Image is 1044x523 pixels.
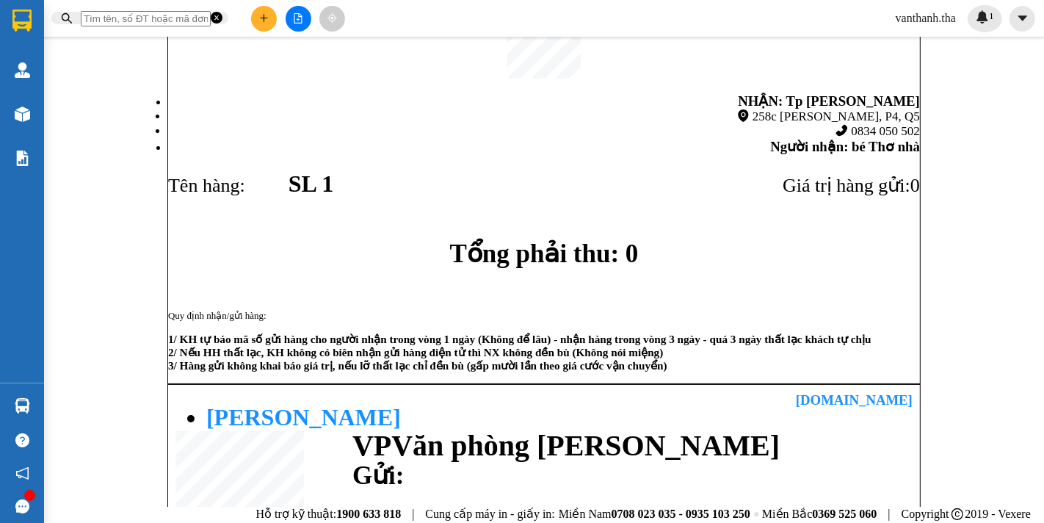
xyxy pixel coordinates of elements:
[352,431,905,461] h1: VP Văn phòng [PERSON_NAME]
[15,62,30,78] img: warehouse-icon
[559,507,750,521] span: Miền Nam
[211,12,222,24] span: close-circle
[989,10,994,21] sup: 1
[259,13,269,23] span: plus
[695,174,920,197] div: Giá trị hàng gửi: 0
[168,124,920,139] li: 0834 050 502
[835,124,848,137] span: phone
[738,93,920,109] b: NHẬN : Tp [PERSON_NAME]
[15,151,30,166] img: solution-icon
[15,398,30,414] img: warehouse-icon
[168,109,920,124] li: 258c [PERSON_NAME], P4, Q5
[888,508,890,521] span: |
[425,507,554,521] span: Cung cấp máy in - giấy in:
[168,333,871,345] strong: 1/ KH tự báo mã số gửi hàng cho người nhận trong vòng 1 ngày (Không để lâu) - nhận hàng trong vòn...
[884,12,968,25] span: vanthanh.tha
[6,507,1031,521] div: Copyright 2019 - Vexere
[951,508,963,520] span: copyright
[168,310,926,372] div: Quy định nhận/gửi hàng :
[412,508,414,521] span: |
[737,109,750,122] span: environment
[251,6,277,32] button: plus
[168,359,667,372] strong: 3/ Hàng gửi không khai báo giá trị, nếu lỡ thất lạc chỉ đền bù (gấp mười lần theo giá cước vận ch...
[81,11,211,26] input: Tìm tên, số ĐT hoặc mã đơn
[15,433,29,447] span: question-circle
[12,10,32,32] img: logo-vxr
[352,461,905,491] h1: Gửi:
[286,6,311,32] button: file-add
[762,507,877,521] span: Miền Bắc
[256,507,402,521] span: Hỗ trợ kỹ thuật:
[754,512,758,516] span: ⚪️
[15,107,30,122] img: warehouse-icon
[770,139,920,154] b: Người nhận : bé Thơ nhà
[15,499,29,513] span: message
[206,404,401,430] b: [PERSON_NAME]
[168,239,920,269] h1: Tổng phải thu: 0
[289,170,695,198] h1: SL 1
[336,508,401,520] strong: 1900 633 818
[319,6,345,32] button: aim
[15,466,29,480] span: notification
[976,10,989,24] img: icon-new-feature
[61,12,73,24] span: search
[812,508,877,520] strong: 0369 525 060
[796,392,913,408] b: [DOMAIN_NAME]
[1009,6,1035,32] button: caret-down
[327,13,337,23] span: aim
[168,346,663,358] strong: 2/ Nếu HH thất lạc, KH không có biên nhận gửi hàng điện tử thì NX không đền bù (Không nói miệng)
[1016,12,1029,25] span: caret-down
[293,13,302,23] span: file-add
[612,508,750,520] strong: 0708 023 035 - 0935 103 250
[168,175,289,197] div: Tên hàng:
